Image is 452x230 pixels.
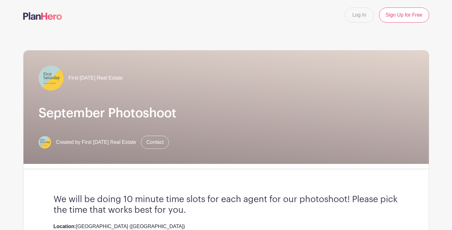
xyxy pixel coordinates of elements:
[69,74,123,82] span: First [DATE] Real Estate
[39,65,64,91] img: FS_Social_icon.jpg
[345,8,374,23] a: Log In
[56,139,136,146] span: Created by First [DATE] Real Estate
[39,136,51,149] img: Untitled%20design%20copy.jpg
[39,106,414,121] h1: September Photoshoot
[379,8,429,23] a: Sign Up for Free
[54,224,76,229] strong: Location:
[23,12,62,20] img: logo-507f7623f17ff9eddc593b1ce0a138ce2505c220e1c5a4e2b4648c50719b7d32.svg
[54,194,399,215] h3: We will be doing 10 minute time slots for each agent for our photoshoot! Please pick the time tha...
[141,136,169,149] a: Contact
